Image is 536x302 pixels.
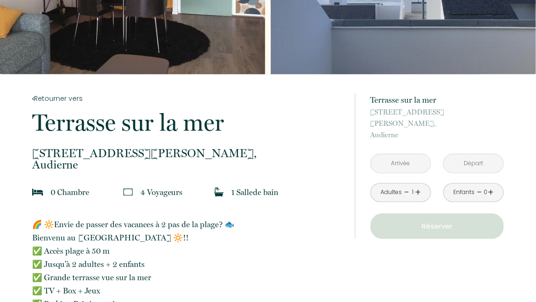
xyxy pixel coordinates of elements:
[488,185,494,200] a: +
[371,107,504,141] p: Audierne
[371,93,504,107] p: Terrasse sur la mer
[484,188,488,197] div: 0
[231,186,278,199] p: 1 Salle de bain
[415,185,421,200] a: +
[374,221,501,232] p: Réserver
[380,188,402,197] div: Adultes
[32,148,342,159] span: [STREET_ADDRESS][PERSON_NAME],
[51,186,89,199] p: 0 Chambre
[477,185,483,200] a: -
[444,154,503,173] input: Départ
[32,111,342,134] p: Terrasse sur la mer
[371,107,504,129] span: [STREET_ADDRESS][PERSON_NAME],
[123,187,133,197] img: guests
[371,154,431,173] input: Arrivée
[405,185,410,200] a: -
[371,213,504,239] button: Réserver
[180,187,183,197] span: s
[140,186,183,199] p: 4 Voyageur
[453,188,475,197] div: Enfants
[32,93,342,104] a: Retourner vers
[410,188,415,197] div: 1
[32,148,342,170] p: Audierne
